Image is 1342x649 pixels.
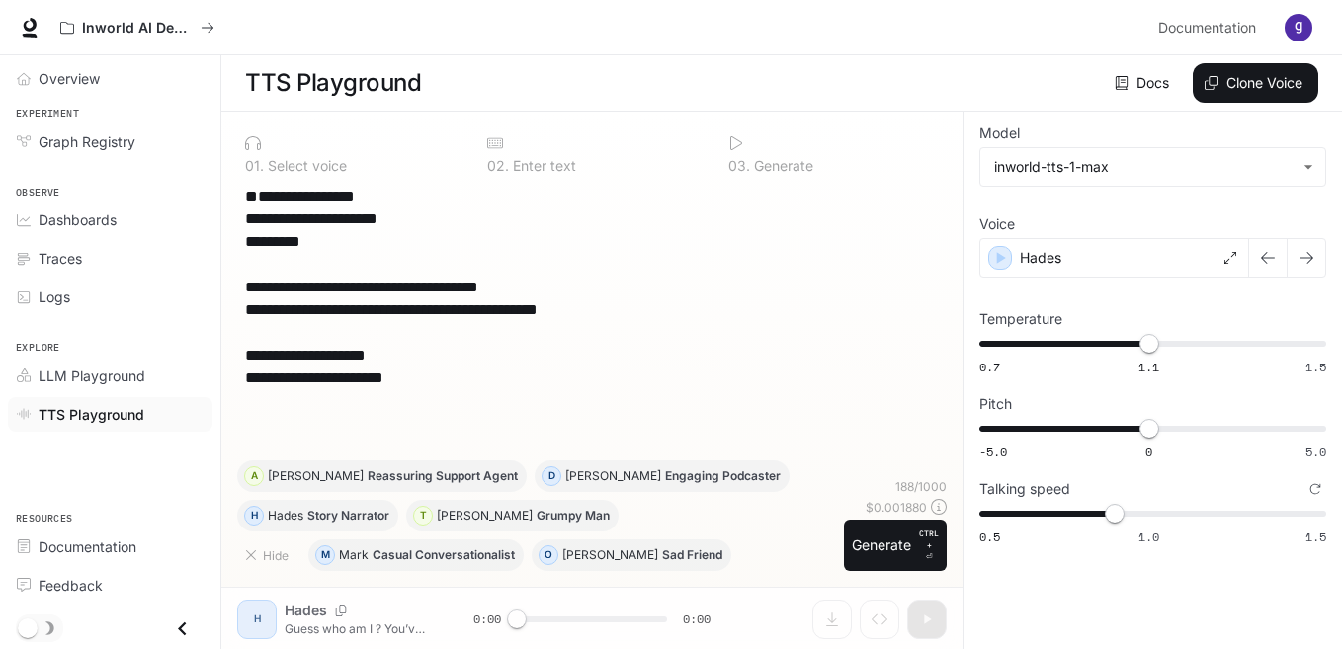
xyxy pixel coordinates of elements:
span: 1.5 [1305,528,1326,545]
h1: TTS Playground [245,63,421,103]
a: Documentation [8,529,212,564]
p: Mark [339,549,369,561]
div: T [414,500,432,531]
p: 0 3 . [728,159,750,173]
span: Documentation [1158,16,1256,41]
span: Feedback [39,575,103,596]
span: 1.5 [1305,359,1326,375]
p: Grumpy Man [537,510,610,522]
span: TTS Playground [39,404,144,425]
button: All workspaces [51,8,223,47]
p: [PERSON_NAME] [268,470,364,482]
span: Dashboards [39,209,117,230]
p: Hades [1020,248,1061,268]
p: $ 0.001880 [866,499,927,516]
button: HHadesStory Narrator [237,500,398,531]
a: Feedback [8,568,212,603]
span: 0.5 [979,528,1000,545]
p: [PERSON_NAME] [437,510,533,522]
button: Reset to default [1304,478,1326,500]
span: -5.0 [979,444,1007,460]
p: CTRL + [919,527,939,551]
p: Talking speed [979,482,1070,496]
a: Traces [8,241,212,276]
p: Casual Conversationalist [373,549,515,561]
p: Engaging Podcaster [665,470,781,482]
span: Traces [39,248,82,269]
span: 0 [1145,444,1152,460]
a: Overview [8,61,212,96]
p: 0 2 . [487,159,509,173]
div: H [245,500,263,531]
img: User avatar [1285,14,1312,41]
p: Reassuring Support Agent [368,470,518,482]
div: D [543,460,560,492]
button: Close drawer [160,608,205,649]
button: Hide [237,539,300,571]
span: Documentation [39,536,136,557]
a: TTS Playground [8,397,212,432]
p: Story Narrator [307,510,389,522]
button: User avatar [1279,8,1318,47]
button: T[PERSON_NAME]Grumpy Man [406,500,619,531]
div: inworld-tts-1-max [994,157,1294,177]
span: 0.7 [979,359,1000,375]
span: Logs [39,286,70,307]
p: Inworld AI Demos [82,20,193,37]
p: [PERSON_NAME] [565,470,661,482]
button: A[PERSON_NAME]Reassuring Support Agent [237,460,527,492]
p: Hades [268,510,303,522]
a: LLM Playground [8,359,212,393]
button: GenerateCTRL +⏎ [844,520,947,571]
p: [PERSON_NAME] [562,549,658,561]
div: O [540,539,557,571]
div: inworld-tts-1-max [980,148,1325,186]
a: Docs [1111,63,1177,103]
div: M [316,539,334,571]
p: 0 1 . [245,159,264,173]
a: Graph Registry [8,124,212,159]
a: Documentation [1150,8,1271,47]
button: MMarkCasual Conversationalist [308,539,524,571]
p: ⏎ [919,527,939,563]
div: A [245,460,263,492]
a: Logs [8,280,212,314]
button: Clone Voice [1193,63,1318,103]
p: Voice [979,217,1015,231]
p: Temperature [979,312,1062,326]
button: O[PERSON_NAME]Sad Friend [532,539,731,571]
button: D[PERSON_NAME]Engaging Podcaster [535,460,790,492]
span: 1.0 [1138,528,1159,545]
a: Dashboards [8,203,212,237]
p: Sad Friend [662,549,722,561]
span: 1.1 [1138,359,1159,375]
span: LLM Playground [39,365,145,386]
span: Overview [39,68,100,89]
p: Select voice [264,159,347,173]
p: Model [979,126,1020,140]
span: Graph Registry [39,131,135,152]
p: Enter text [509,159,576,173]
p: Pitch [979,397,1012,411]
span: 5.0 [1305,444,1326,460]
span: Dark mode toggle [18,616,38,638]
p: Generate [750,159,813,173]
